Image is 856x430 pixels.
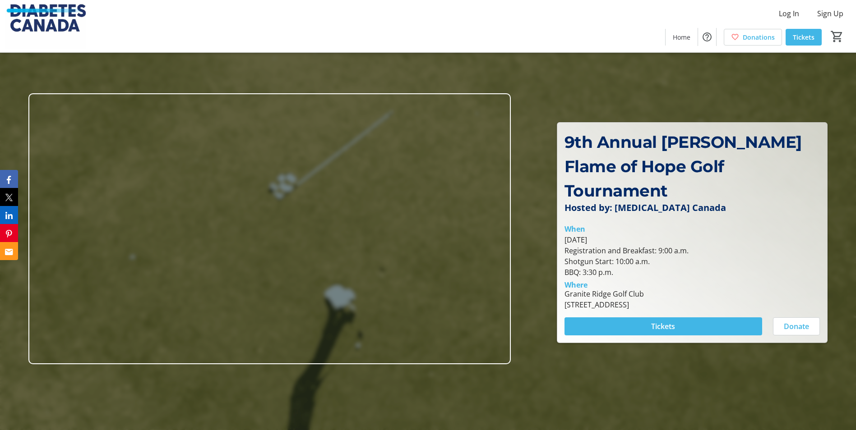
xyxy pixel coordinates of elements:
[784,321,809,332] span: Donate
[564,132,802,201] span: 9th Annual [PERSON_NAME] Flame of Hope Golf Tournament
[564,281,588,288] div: Where
[564,234,820,278] div: [DATE] Registration and Breakfast: 9:00 a.m. Shotgun Start: 10:00 a.m. BBQ: 3:30 p.m.
[698,28,716,46] button: Help
[779,8,799,19] span: Log In
[772,6,806,21] button: Log In
[743,32,775,42] span: Donations
[773,317,820,335] button: Donate
[817,8,843,19] span: Sign Up
[564,317,762,335] button: Tickets
[5,4,86,49] img: Diabetes Canada's Logo
[564,201,726,214] span: Hosted by: [MEDICAL_DATA] Canada
[666,29,698,46] a: Home
[564,224,585,234] div: When
[829,28,845,45] button: Cart
[786,29,822,46] a: Tickets
[724,29,782,46] a: Donations
[28,93,511,364] img: Campaign CTA Media Photo
[564,288,644,299] div: Granite Ridge Golf Club
[564,299,644,310] div: [STREET_ADDRESS]
[810,6,851,21] button: Sign Up
[673,32,690,42] span: Home
[793,32,814,42] span: Tickets
[651,321,675,332] span: Tickets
